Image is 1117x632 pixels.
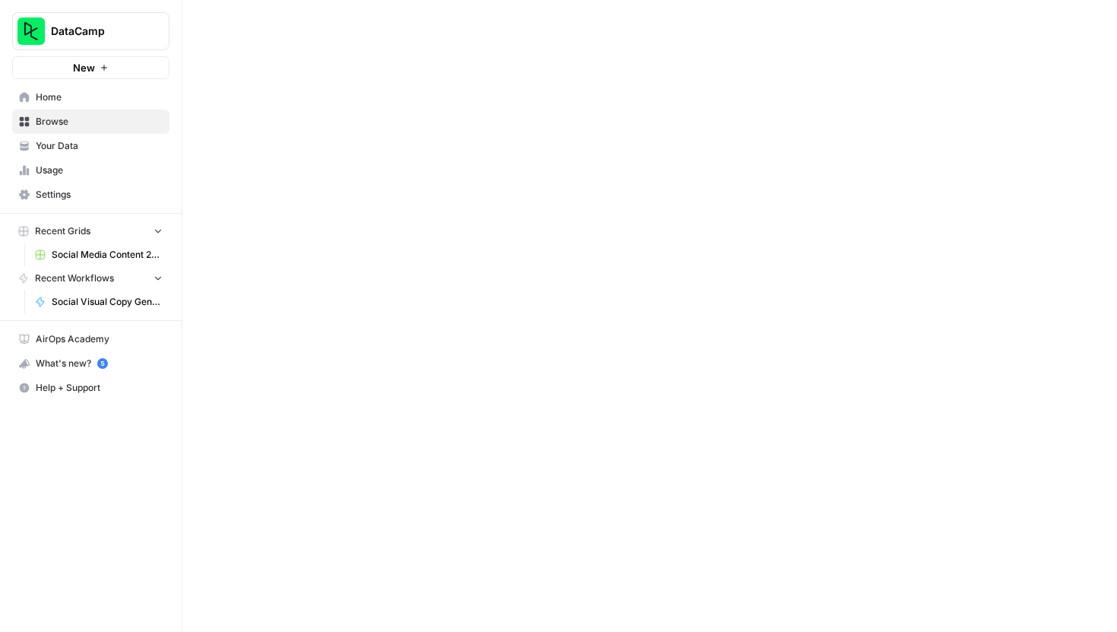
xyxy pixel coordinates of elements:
[12,220,169,243] button: Recent Grids
[35,224,90,238] span: Recent Grids
[12,183,169,207] a: Settings
[28,243,169,267] a: Social Media Content 2025
[73,60,95,75] span: New
[36,381,163,395] span: Help + Support
[36,139,163,153] span: Your Data
[12,56,169,79] button: New
[12,351,169,376] button: What's new? 5
[100,360,104,367] text: 5
[12,376,169,400] button: Help + Support
[36,332,163,346] span: AirOps Academy
[12,327,169,351] a: AirOps Academy
[17,17,45,45] img: DataCamp Logo
[12,134,169,158] a: Your Data
[12,158,169,183] a: Usage
[13,352,169,375] div: What's new?
[52,248,163,262] span: Social Media Content 2025
[12,85,169,110] a: Home
[35,272,114,285] span: Recent Workflows
[36,164,163,177] span: Usage
[36,115,163,129] span: Browse
[51,24,143,39] span: DataCamp
[28,290,169,314] a: Social Visual Copy Generator
[97,358,108,369] a: 5
[52,295,163,309] span: Social Visual Copy Generator
[36,91,163,104] span: Home
[12,267,169,290] button: Recent Workflows
[12,12,169,50] button: Workspace: DataCamp
[12,110,169,134] a: Browse
[36,188,163,202] span: Settings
